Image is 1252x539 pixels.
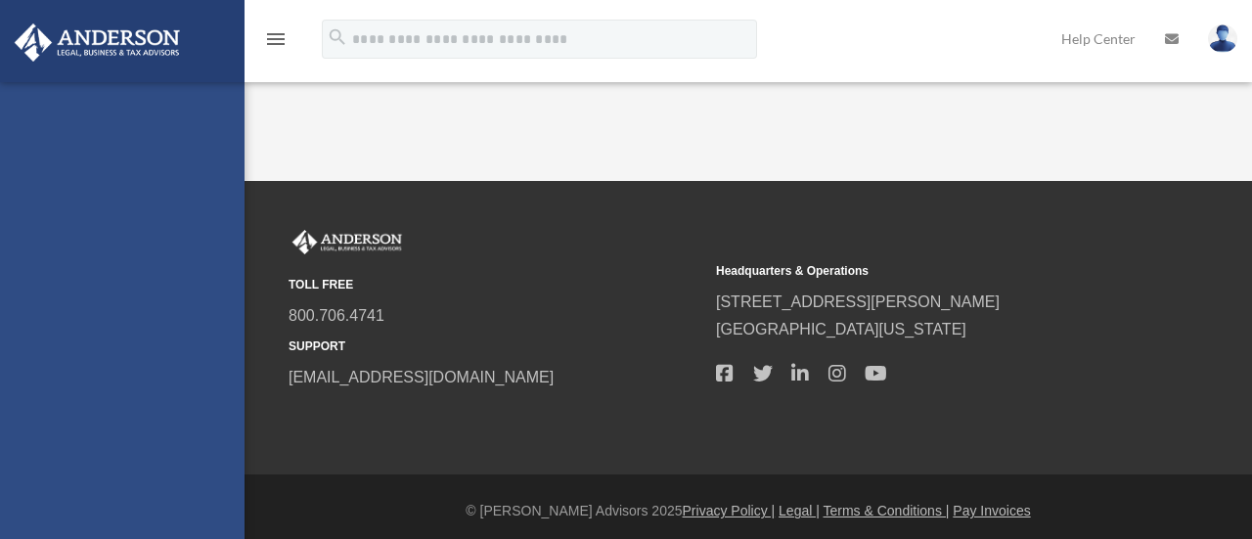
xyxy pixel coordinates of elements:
[264,34,288,51] a: menu
[289,369,554,385] a: [EMAIL_ADDRESS][DOMAIN_NAME]
[683,503,776,518] a: Privacy Policy |
[716,321,966,337] a: [GEOGRAPHIC_DATA][US_STATE]
[779,503,820,518] a: Legal |
[289,275,702,295] small: TOLL FREE
[953,503,1030,518] a: Pay Invoices
[327,26,348,48] i: search
[716,261,1130,282] small: Headquarters & Operations
[9,23,186,62] img: Anderson Advisors Platinum Portal
[824,503,950,518] a: Terms & Conditions |
[245,499,1252,523] div: © [PERSON_NAME] Advisors 2025
[1208,24,1237,53] img: User Pic
[716,293,1000,310] a: [STREET_ADDRESS][PERSON_NAME]
[289,230,406,255] img: Anderson Advisors Platinum Portal
[289,337,702,357] small: SUPPORT
[289,307,384,324] a: 800.706.4741
[264,27,288,51] i: menu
